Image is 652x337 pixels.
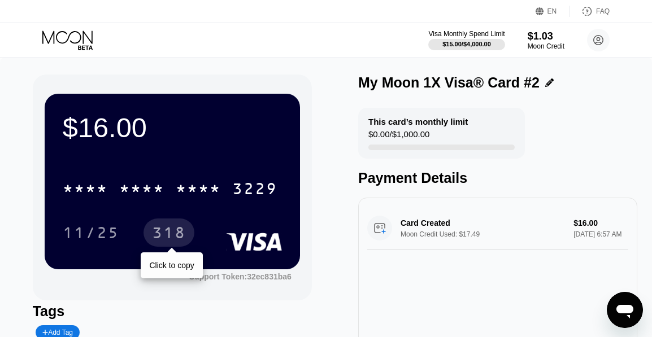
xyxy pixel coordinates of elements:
[358,75,540,91] div: My Moon 1X Visa® Card #2
[428,30,505,50] div: Visa Monthly Spend Limit$15.00/$4,000.00
[528,30,564,50] div: $1.03Moon Credit
[189,272,292,281] div: Support Token:32ec831ba6
[442,41,491,47] div: $15.00 / $4,000.00
[232,181,277,199] div: 3229
[607,292,643,328] iframe: Button to launch messaging window, conversation in progress
[54,218,128,247] div: 11/25
[33,303,312,320] div: Tags
[570,6,610,17] div: FAQ
[528,42,564,50] div: Moon Credit
[528,30,564,42] div: $1.03
[368,129,429,145] div: $0.00 / $1,000.00
[358,170,637,186] div: Payment Details
[536,6,570,17] div: EN
[428,30,505,38] div: Visa Monthly Spend Limit
[63,112,282,143] div: $16.00
[149,261,194,270] div: Click to copy
[42,329,73,336] div: Add Tag
[152,225,186,243] div: 318
[144,218,194,247] div: 318
[189,272,292,281] div: Support Token: 32ec831ba6
[368,117,468,126] div: This card’s monthly limit
[547,7,557,15] div: EN
[596,7,610,15] div: FAQ
[63,225,119,243] div: 11/25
